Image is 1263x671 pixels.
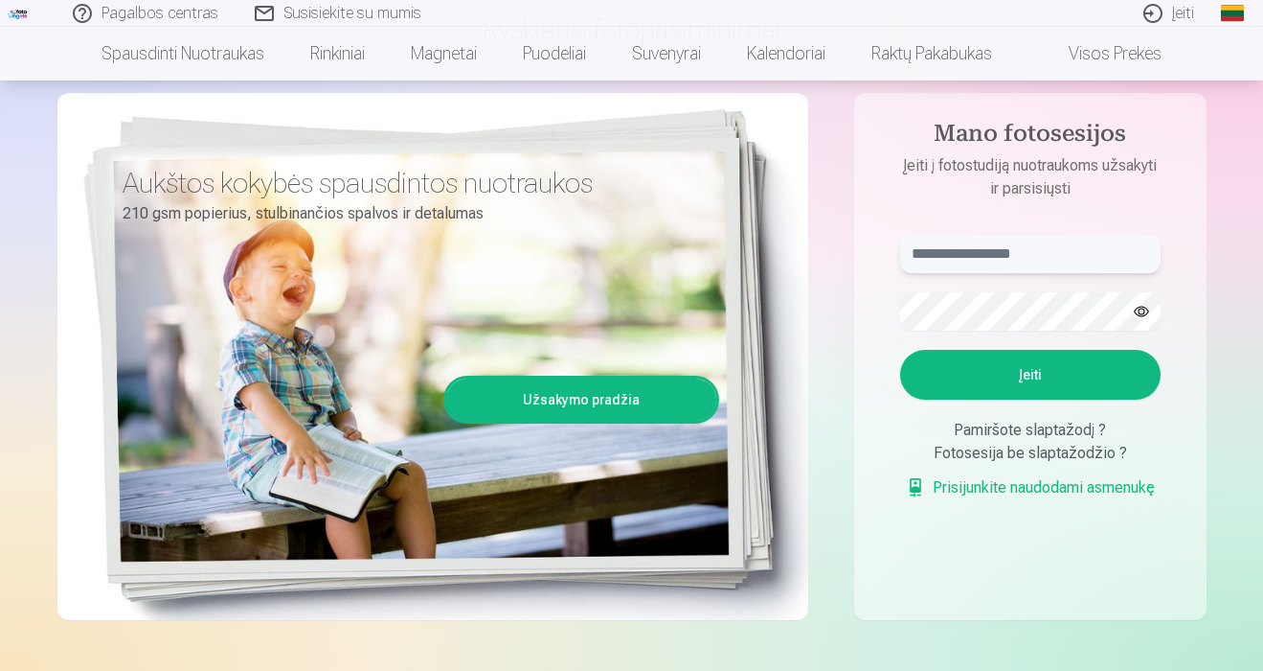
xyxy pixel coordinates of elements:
a: Prisijunkite naudodami asmenukę [906,476,1155,499]
p: Įeiti į fotostudiją nuotraukoms užsakyti ir parsisiųsti [881,154,1180,200]
button: Įeiti [900,350,1161,400]
a: Raktų pakabukas [848,27,1015,81]
h3: Aukštos kokybės spausdintos nuotraukos [123,166,705,200]
p: 210 gsm popierius, stulbinančios spalvos ir detalumas [123,200,705,227]
a: Užsakymo pradžia [446,379,716,421]
a: Magnetai [388,27,500,81]
a: Visos prekės [1015,27,1184,81]
h4: Mano fotosesijos [881,120,1180,154]
a: Suvenyrai [609,27,724,81]
a: Spausdinti nuotraukas [79,27,287,81]
div: Pamiršote slaptažodį ? [900,419,1161,442]
a: Kalendoriai [724,27,848,81]
div: Fotosesija be slaptažodžio ? [900,442,1161,465]
a: Rinkiniai [287,27,388,81]
img: /fa2 [8,8,29,19]
a: Puodeliai [500,27,609,81]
